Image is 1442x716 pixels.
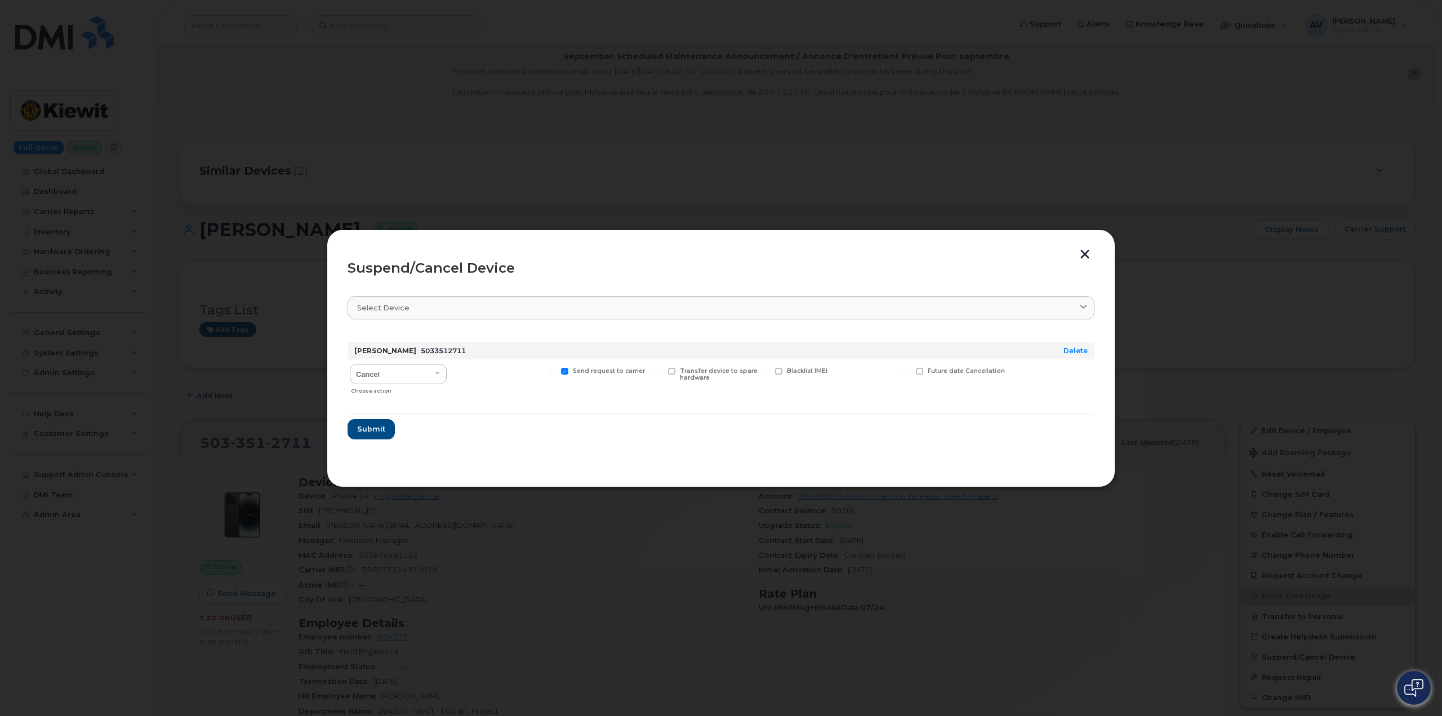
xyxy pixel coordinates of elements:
input: Blacklist IMEI [762,368,767,373]
span: Future date Cancellation [928,367,1005,375]
input: Future date Cancellation [902,368,908,373]
span: Submit [357,424,385,434]
span: Transfer device to spare hardware [680,367,758,382]
span: Send request to carrier [573,367,645,375]
input: Send request to carrier [548,368,553,373]
input: Transfer device to spare hardware [655,368,660,373]
a: Select device [348,296,1094,319]
img: Open chat [1404,679,1423,697]
div: Suspend/Cancel Device [348,261,1094,275]
strong: [PERSON_NAME] [354,346,416,355]
span: Blacklist IMEI [787,367,827,375]
div: Choose action [351,382,447,395]
a: Delete [1063,346,1088,355]
button: Submit [348,419,395,439]
span: Select device [357,303,410,313]
span: 5033512711 [421,346,466,355]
